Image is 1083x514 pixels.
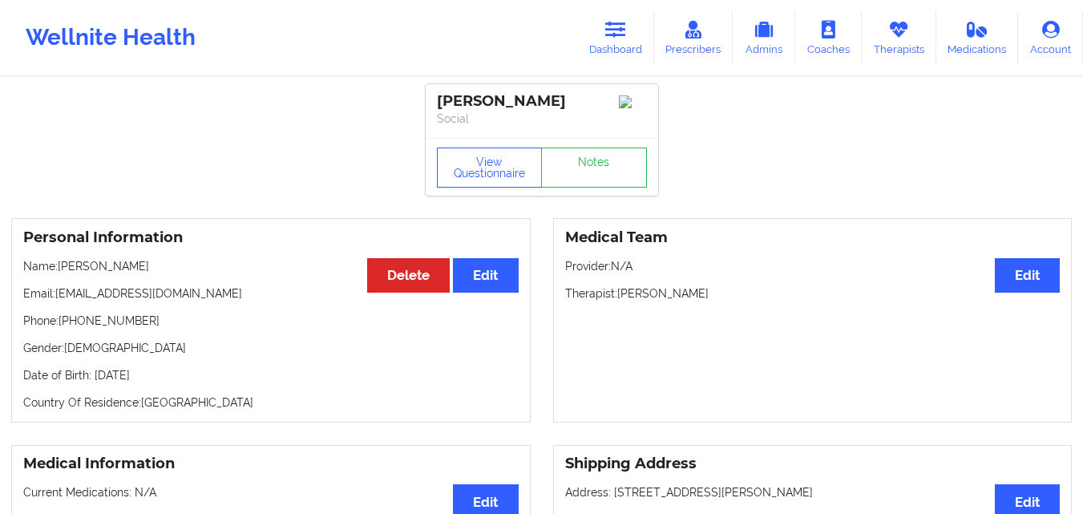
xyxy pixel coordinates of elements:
[795,11,862,64] a: Coaches
[453,258,518,293] button: Edit
[654,11,733,64] a: Prescribers
[23,367,519,383] p: Date of Birth: [DATE]
[1018,11,1083,64] a: Account
[936,11,1019,64] a: Medications
[23,395,519,411] p: Country Of Residence: [GEOGRAPHIC_DATA]
[23,229,519,247] h3: Personal Information
[23,285,519,302] p: Email: [EMAIL_ADDRESS][DOMAIN_NAME]
[23,258,519,274] p: Name: [PERSON_NAME]
[367,258,450,293] button: Delete
[619,95,647,108] img: Image%2Fplaceholer-image.png
[577,11,654,64] a: Dashboard
[23,455,519,473] h3: Medical Information
[733,11,795,64] a: Admins
[437,111,647,127] p: Social
[541,148,647,188] a: Notes
[565,229,1061,247] h3: Medical Team
[565,455,1061,473] h3: Shipping Address
[437,92,647,111] div: [PERSON_NAME]
[23,340,519,356] p: Gender: [DEMOGRAPHIC_DATA]
[437,148,543,188] button: View Questionnaire
[23,484,519,500] p: Current Medications: N/A
[565,258,1061,274] p: Provider: N/A
[565,484,1061,500] p: Address: [STREET_ADDRESS][PERSON_NAME]
[565,285,1061,302] p: Therapist: [PERSON_NAME]
[862,11,936,64] a: Therapists
[995,258,1060,293] button: Edit
[23,313,519,329] p: Phone: [PHONE_NUMBER]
